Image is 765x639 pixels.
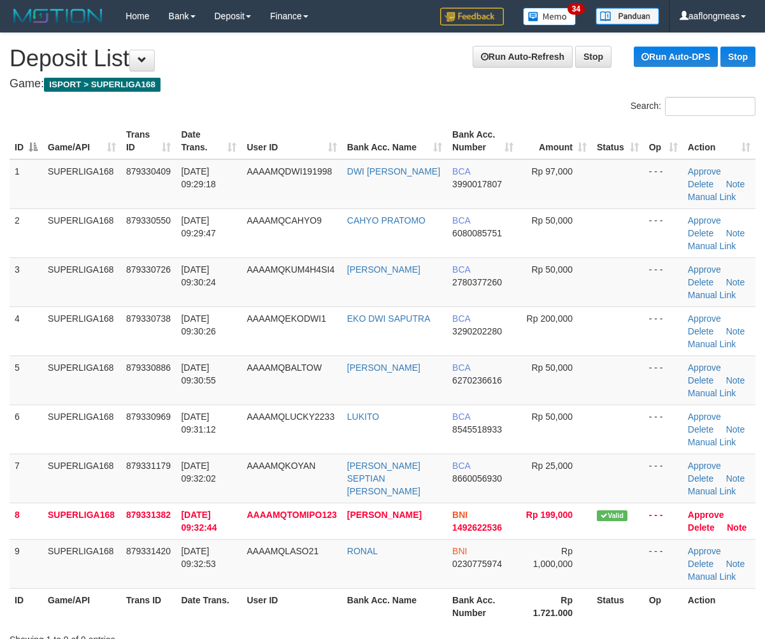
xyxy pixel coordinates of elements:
td: - - - [644,208,683,257]
span: AAAAMQTOMIPO123 [247,510,336,520]
td: - - - [644,503,683,539]
span: Rp 50,000 [531,215,573,226]
a: Delete [688,559,713,569]
span: AAAAMQDWI191998 [247,166,332,176]
td: 1 [10,159,43,209]
td: 4 [10,306,43,355]
span: Rp 25,000 [531,461,573,471]
a: EKO DWI SAPUTRA [347,313,431,324]
td: 6 [10,405,43,454]
td: - - - [644,257,683,306]
span: Valid transaction [597,510,627,521]
th: Rp 1.721.000 [518,588,592,624]
span: Copy 3290202280 to clipboard [452,326,502,336]
a: Approve [688,510,724,520]
span: AAAAMQKOYAN [247,461,315,471]
td: - - - [644,405,683,454]
span: Rp 199,000 [526,510,573,520]
a: Manual Link [688,388,736,398]
th: Bank Acc. Number [447,588,518,624]
th: Game/API: activate to sort column ascending [43,123,121,159]
span: Copy 8660056930 to clipboard [452,473,502,484]
a: Manual Link [688,437,736,447]
td: SUPERLIGA168 [43,159,121,209]
span: ISPORT > SUPERLIGA168 [44,78,161,92]
span: [DATE] 09:32:44 [181,510,217,533]
span: Rp 50,000 [531,412,573,422]
td: SUPERLIGA168 [43,306,121,355]
label: Search: [631,97,755,116]
th: Date Trans. [176,588,241,624]
span: 879330409 [126,166,171,176]
span: BNI [452,510,468,520]
a: Approve [688,166,721,176]
th: Op: activate to sort column ascending [644,123,683,159]
span: BNI [452,546,467,556]
a: Delete [688,277,713,287]
th: Action [683,588,755,624]
span: 34 [568,3,585,15]
span: Copy 1492622536 to clipboard [452,522,502,533]
span: 879331179 [126,461,171,471]
a: Approve [688,461,721,471]
span: AAAAMQCAHYO9 [247,215,321,226]
td: - - - [644,355,683,405]
span: 879331420 [126,546,171,556]
a: Approve [688,412,721,422]
span: 879330726 [126,264,171,275]
span: AAAAMQLUCKY2233 [247,412,334,422]
span: Copy 0230775974 to clipboard [452,559,502,569]
span: [DATE] 09:30:24 [181,264,216,287]
a: Delete [688,375,713,385]
td: - - - [644,539,683,588]
span: Rp 200,000 [527,313,573,324]
a: Run Auto-DPS [634,47,718,67]
a: Note [726,277,745,287]
span: BCA [452,313,470,324]
th: Trans ID [121,588,176,624]
td: SUPERLIGA168 [43,208,121,257]
span: 879330886 [126,363,171,373]
th: Bank Acc. Number: activate to sort column ascending [447,123,518,159]
a: Note [726,473,745,484]
span: [DATE] 09:32:53 [181,546,216,569]
a: Note [726,424,745,434]
a: DWI [PERSON_NAME] [347,166,440,176]
a: Run Auto-Refresh [473,46,573,68]
a: Stop [720,47,755,67]
a: Stop [575,46,611,68]
th: Game/API [43,588,121,624]
span: Copy 3990017807 to clipboard [452,179,502,189]
span: Copy 8545518933 to clipboard [452,424,502,434]
img: MOTION_logo.png [10,6,106,25]
img: Feedback.jpg [440,8,504,25]
th: Bank Acc. Name: activate to sort column ascending [342,123,447,159]
a: Note [726,179,745,189]
th: ID: activate to sort column descending [10,123,43,159]
td: - - - [644,306,683,355]
td: SUPERLIGA168 [43,257,121,306]
span: AAAAMQEKODWI1 [247,313,325,324]
span: Rp 50,000 [531,264,573,275]
a: Manual Link [688,486,736,496]
a: Manual Link [688,290,736,300]
a: Approve [688,363,721,373]
td: - - - [644,454,683,503]
span: [DATE] 09:31:12 [181,412,216,434]
a: Note [726,559,745,569]
a: Note [727,522,747,533]
td: SUPERLIGA168 [43,539,121,588]
a: Note [726,375,745,385]
span: BCA [452,166,470,176]
span: [DATE] 09:30:26 [181,313,216,336]
th: Amount: activate to sort column ascending [518,123,592,159]
span: AAAAMQKUM4H4SI4 [247,264,334,275]
th: Action: activate to sort column ascending [683,123,755,159]
a: Delete [688,179,713,189]
span: [DATE] 09:30:55 [181,363,216,385]
a: [PERSON_NAME] SEPTIAN [PERSON_NAME] [347,461,420,496]
span: 879330550 [126,215,171,226]
a: [PERSON_NAME] [347,264,420,275]
span: Copy 6080085751 to clipboard [452,228,502,238]
span: [DATE] 09:29:18 [181,166,216,189]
